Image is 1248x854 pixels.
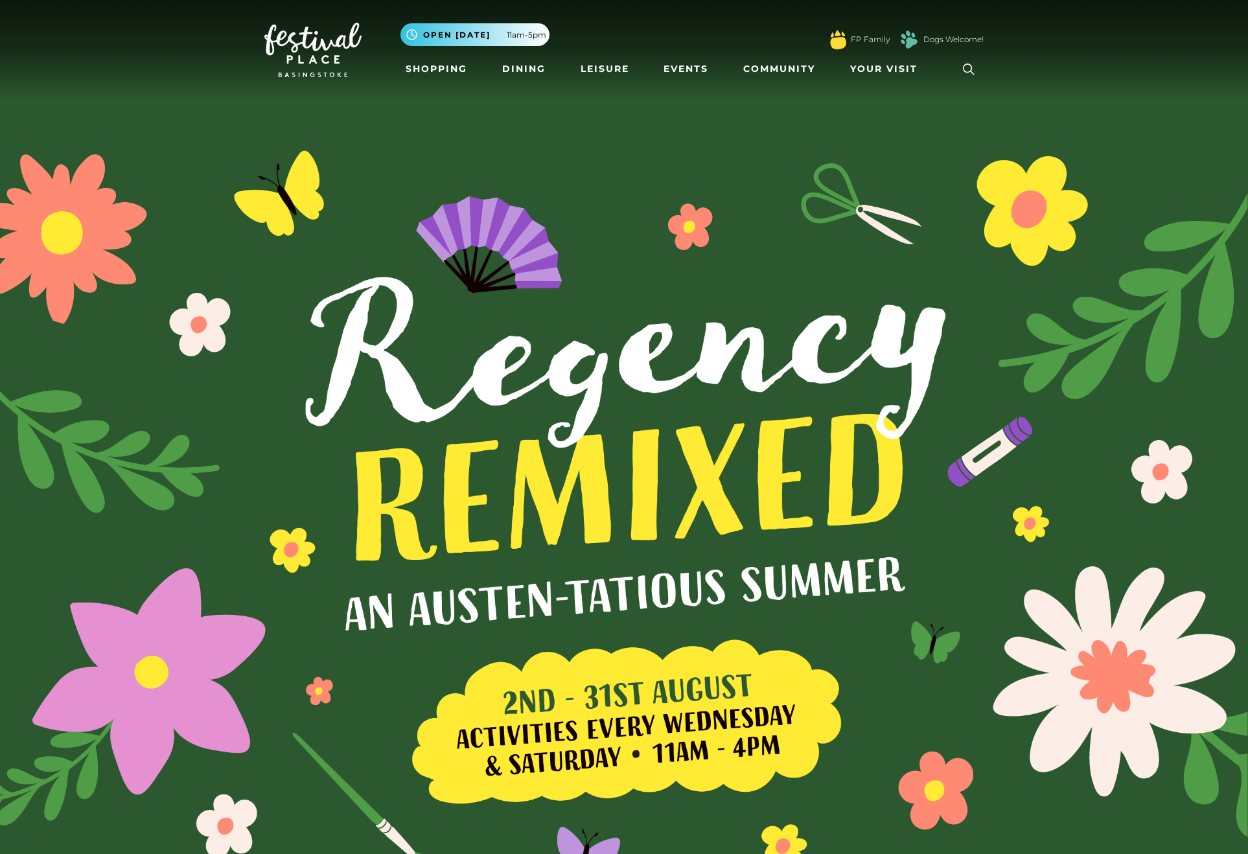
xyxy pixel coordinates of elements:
[850,62,918,76] span: Your Visit
[845,57,929,81] a: Your Visit
[400,23,549,46] button: Open [DATE] 11am-5pm
[923,34,984,45] a: Dogs Welcome!
[497,57,551,81] a: Dining
[851,34,890,45] a: FP Family
[400,57,472,81] a: Shopping
[264,23,362,77] img: Festival Place Logo
[575,57,634,81] a: Leisure
[738,57,820,81] a: Community
[658,57,713,81] a: Events
[423,29,491,41] span: Open [DATE]
[507,29,546,41] span: 11am-5pm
